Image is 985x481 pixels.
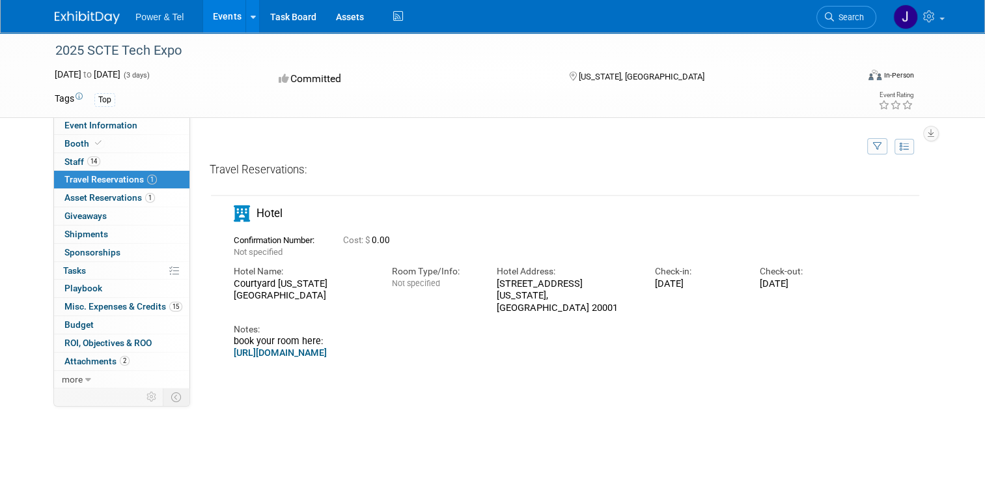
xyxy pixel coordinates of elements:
[210,162,921,182] div: Travel Reservations:
[234,265,372,278] div: Hotel Name:
[54,316,189,334] a: Budget
[787,68,914,87] div: Event Format
[343,235,372,245] span: Cost: $
[62,374,83,385] span: more
[54,371,189,388] a: more
[145,193,155,203] span: 1
[234,278,372,302] div: Courtyard [US_STATE][GEOGRAPHIC_DATA]
[54,280,189,297] a: Playbook
[54,298,189,315] a: Misc. Expenses & Credits15
[120,356,130,366] span: 2
[54,207,189,225] a: Giveaways
[64,192,155,203] span: Asset Reservations
[54,262,189,280] a: Tasks
[275,68,548,91] div: Committed
[55,11,120,24] img: ExhibitDay
[834,12,864,22] span: Search
[497,265,635,278] div: Hotel Address:
[64,301,182,312] span: Misc. Expenses & Credits
[343,235,395,245] span: 0.00
[64,356,130,366] span: Attachments
[54,244,189,261] a: Sponsorships
[54,135,189,153] a: Booth
[497,278,635,313] div: [STREET_ADDRESS] [US_STATE], [GEOGRAPHIC_DATA] 20001
[234,336,846,359] div: book your room here:
[54,353,189,370] a: Attachments2
[64,211,107,221] span: Giveaways
[883,70,914,80] div: In-Person
[141,388,163,405] td: Personalize Event Tab Strip
[54,334,189,352] a: ROI, Objectives & ROO
[64,229,108,239] span: Shipments
[94,93,115,107] div: Top
[878,92,913,98] div: Event Rating
[54,171,189,188] a: Travel Reservations1
[64,138,104,149] span: Booth
[64,247,120,257] span: Sponsorships
[64,319,94,330] span: Budget
[234,231,324,246] div: Confirmation Number:
[64,156,100,167] span: Staff
[873,143,882,151] i: Filter by Traveler
[893,5,918,29] img: Jesse Clark
[64,283,102,293] span: Playbook
[147,175,157,184] span: 1
[64,120,137,130] span: Event Information
[391,265,477,278] div: Room Type/Info:
[816,6,876,29] a: Search
[234,323,846,336] div: Notes:
[95,139,102,147] i: Booth reservation complete
[64,174,157,184] span: Travel Reservations
[81,69,94,80] span: to
[579,72,704,81] span: [US_STATE], [GEOGRAPHIC_DATA]
[655,265,741,278] div: Check-in:
[234,347,327,358] a: [URL][DOMAIN_NAME]
[169,302,182,312] span: 15
[87,156,100,166] span: 14
[163,388,190,405] td: Toggle Event Tabs
[234,205,250,222] i: Hotel
[655,278,741,289] div: [DATE]
[54,189,189,207] a: Asset Reservations1
[55,92,83,107] td: Tags
[234,247,283,257] span: Not specified
[391,278,439,288] span: Not specified
[54,226,189,243] a: Shipments
[760,265,846,278] div: Check-out:
[122,71,150,80] span: (3 days)
[257,207,283,220] span: Hotel
[54,117,189,134] a: Event Information
[54,153,189,171] a: Staff14
[760,278,846,289] div: [DATE]
[135,12,184,22] span: Power & Tel
[51,39,841,63] div: 2025 SCTE Tech Expo
[64,338,152,348] span: ROI, Objectives & ROO
[63,265,86,276] span: Tasks
[55,69,120,80] span: [DATE] [DATE]
[868,70,881,80] img: Format-Inperson.png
